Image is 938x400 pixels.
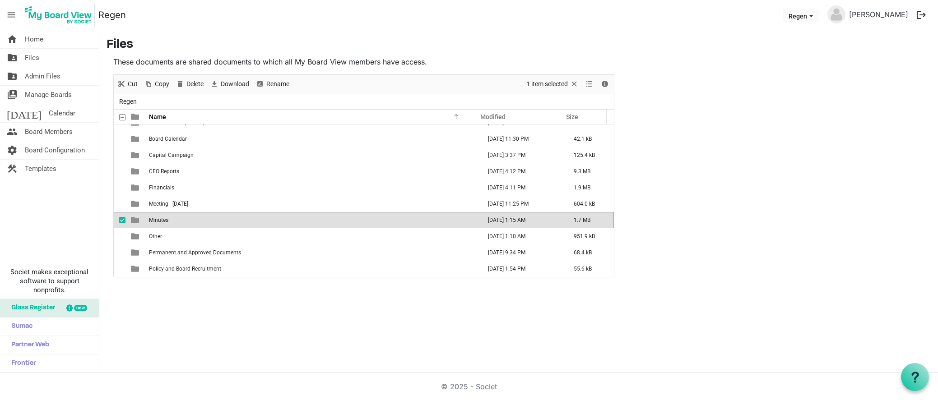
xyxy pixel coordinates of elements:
span: Permanent and Approved Documents [149,249,241,256]
span: construction [7,160,18,178]
span: Admin Files [25,67,60,85]
div: Clear selection [523,75,582,94]
div: Rename [252,75,293,94]
button: Copy [143,78,171,90]
span: Templates [25,160,56,178]
td: Other is template cell column header Name [146,228,478,244]
td: checkbox [114,179,125,196]
span: Policy and Board Recruitment [149,266,221,272]
button: Details [599,78,611,90]
td: January 23, 2025 3:37 PM column header Modified [478,147,564,163]
span: Other [149,233,162,239]
button: Selection [525,78,580,90]
span: menu [3,6,20,23]
button: Download [209,78,251,90]
div: Cut [114,75,141,94]
td: is template cell column header type [125,147,146,163]
span: Board Calendar [149,136,187,142]
span: Frontier [7,354,36,372]
button: Cut [116,78,139,90]
td: July 24, 2025 4:11 PM column header Modified [478,179,564,196]
td: is template cell column header type [125,261,146,277]
td: CEO Reports is template cell column header Name [146,163,478,179]
img: My Board View Logo [22,4,95,26]
span: Copy [154,78,170,90]
a: My Board View Logo [22,4,98,26]
span: Societ makes exceptional software to support nonprofits. [4,267,95,294]
span: Sumac [7,317,33,336]
td: Minutes is template cell column header Name [146,212,478,228]
span: Manage Boards [25,86,72,104]
span: Partner Web [7,336,49,354]
td: 55.6 kB is template cell column header Size [564,261,614,277]
td: 42.1 kB is template cell column header Size [564,131,614,147]
td: Financials is template cell column header Name [146,179,478,196]
span: Size [566,113,578,120]
span: switch_account [7,86,18,104]
span: Files [25,49,39,67]
span: CEO Reports [149,168,179,175]
a: [PERSON_NAME] [845,5,912,23]
td: checkbox [114,228,125,244]
span: Home [25,30,43,48]
td: May 25, 2024 1:10 AM column header Modified [478,228,564,244]
div: Copy [141,75,172,94]
div: new [74,305,87,311]
td: Capital Campaign is template cell column header Name [146,147,478,163]
td: 1.9 MB is template cell column header Size [564,179,614,196]
span: Financials [149,184,174,191]
td: Meeting - July 28, 2025 is template cell column header Name [146,196,478,212]
td: checkbox [114,131,125,147]
span: Calendar [49,104,75,122]
span: [DATE] [7,104,42,122]
span: Regen [117,96,139,107]
td: Board Calendar is template cell column header Name [146,131,478,147]
td: checkbox [114,244,125,261]
a: © 2025 - Societ [441,382,497,391]
td: is template cell column header type [125,196,146,212]
span: Cut [127,78,139,90]
td: checkbox [114,212,125,228]
td: 951.9 kB is template cell column header Size [564,228,614,244]
td: is template cell column header type [125,163,146,179]
span: folder_shared [7,49,18,67]
td: 125.4 kB is template cell column header Size [564,147,614,163]
span: Glass Register [7,299,55,317]
td: May 25, 2025 1:54 PM column header Modified [478,261,564,277]
h3: Files [107,37,931,53]
span: Name [149,113,166,120]
span: Rename [265,78,290,90]
button: Regen dropdownbutton [783,9,819,22]
div: Details [597,75,613,94]
button: Rename [254,78,291,90]
span: Board Members [25,123,73,141]
td: November 19, 2024 9:34 PM column header Modified [478,244,564,261]
td: checkbox [114,196,125,212]
span: Modified [480,113,506,120]
button: logout [912,5,931,24]
td: checkbox [114,261,125,277]
td: 68.4 kB is template cell column header Size [564,244,614,261]
span: Minutes [149,217,168,223]
button: Delete [174,78,205,90]
td: July 24, 2025 4:12 PM column header Modified [478,163,564,179]
span: people [7,123,18,141]
span: Annual and Impact Reports [149,120,216,126]
td: is template cell column header type [125,179,146,196]
td: is template cell column header type [125,244,146,261]
td: checkbox [114,147,125,163]
span: Download [220,78,250,90]
span: Capital Campaign [149,152,194,158]
td: 9.3 MB is template cell column header Size [564,163,614,179]
td: September 11, 2025 1:15 AM column header Modified [478,212,564,228]
div: View [582,75,597,94]
span: folder_shared [7,67,18,85]
td: 604.0 kB is template cell column header Size [564,196,614,212]
span: settings [7,141,18,159]
td: Permanent and Approved Documents is template cell column header Name [146,244,478,261]
td: March 31, 2025 11:30 PM column header Modified [478,131,564,147]
span: Meeting - [DATE] [149,201,188,207]
td: July 28, 2025 11:25 PM column header Modified [478,196,564,212]
td: is template cell column header type [125,228,146,244]
span: home [7,30,18,48]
